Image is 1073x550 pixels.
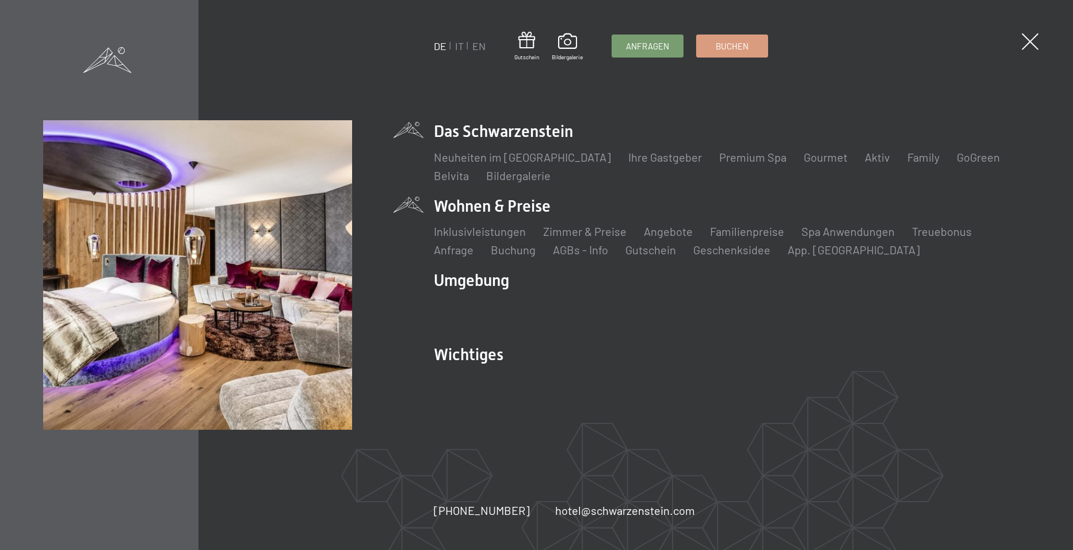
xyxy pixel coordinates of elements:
a: Neuheiten im [GEOGRAPHIC_DATA] [434,150,611,164]
span: Gutschein [514,53,539,61]
a: Premium Spa [719,150,786,164]
a: Buchung [491,243,536,257]
a: Angebote [644,224,693,238]
a: hotel@schwarzenstein.com [555,502,695,518]
a: Spa Anwendungen [801,224,895,238]
a: Treuebonus [912,224,972,238]
a: Geschenksidee [693,243,770,257]
span: Anfragen [626,40,669,52]
a: Inklusivleistungen [434,224,526,238]
a: Aktiv [865,150,890,164]
a: [PHONE_NUMBER] [434,502,530,518]
a: Belvita [434,169,469,182]
span: Bildergalerie [552,53,583,61]
a: Gutschein [625,243,676,257]
a: Buchen [697,35,767,57]
a: Ihre Gastgeber [628,150,702,164]
a: Bildergalerie [486,169,551,182]
a: Family [907,150,940,164]
a: IT [455,40,464,52]
a: Zimmer & Preise [543,224,627,238]
span: [PHONE_NUMBER] [434,503,530,517]
a: DE [434,40,446,52]
a: Anfragen [612,35,683,57]
a: Familienpreise [710,224,784,238]
span: Buchen [716,40,749,52]
a: App. [GEOGRAPHIC_DATA] [788,243,920,257]
a: Anfrage [434,243,474,257]
a: Gourmet [804,150,847,164]
a: GoGreen [957,150,1000,164]
a: Bildergalerie [552,33,583,61]
a: EN [472,40,486,52]
a: Gutschein [514,32,539,61]
a: AGBs - Info [553,243,608,257]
